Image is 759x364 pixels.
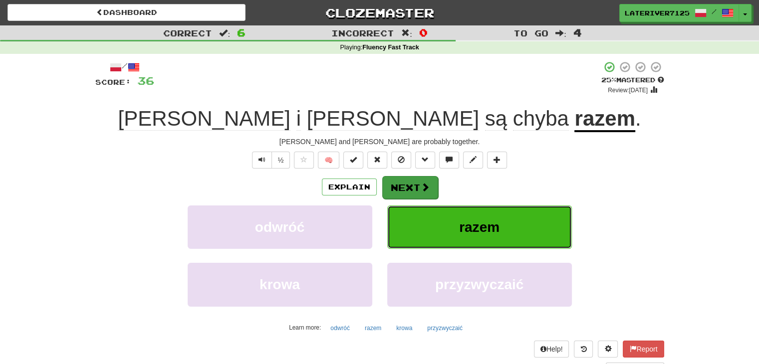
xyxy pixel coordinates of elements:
span: 4 [573,26,582,38]
span: chyba [513,107,569,131]
span: To go [513,28,548,38]
span: odwróć [255,219,305,235]
div: [PERSON_NAME] and [PERSON_NAME] are probably together. [95,137,664,147]
div: Text-to-speech controls [250,152,290,169]
button: Help! [534,341,569,358]
u: razem [574,107,635,132]
a: Dashboard [7,4,246,21]
button: Ignore sentence (alt+i) [391,152,411,169]
button: razem [359,321,387,336]
span: : [219,29,230,37]
span: Score: [95,78,131,86]
button: Next [382,176,438,199]
span: razem [459,219,500,235]
button: Round history (alt+y) [574,341,593,358]
button: Set this sentence to 100% Mastered (alt+m) [343,152,363,169]
span: 36 [137,74,154,87]
span: : [555,29,566,37]
span: przyzwyczaić [435,277,523,292]
button: krowa [188,263,372,306]
button: przyzwyczaić [387,263,572,306]
a: LateRiver7125 / [619,4,739,22]
button: Explain [322,179,377,195]
span: : [401,29,412,37]
button: Reset to 0% Mastered (alt+r) [367,152,387,169]
button: ½ [271,152,290,169]
span: [PERSON_NAME] [307,107,479,131]
button: Favorite sentence (alt+f) [294,152,314,169]
div: / [95,61,154,73]
strong: Fluency Fast Track [362,44,419,51]
button: Edit sentence (alt+d) [463,152,483,169]
button: razem [387,205,572,249]
div: Mastered [601,76,664,85]
button: Play sentence audio (ctl+space) [252,152,272,169]
button: Discuss sentence (alt+u) [439,152,459,169]
span: Incorrect [331,28,394,38]
button: Add to collection (alt+a) [487,152,507,169]
button: odwróć [325,321,355,336]
small: Review: [DATE] [608,87,648,94]
button: 🧠 [318,152,339,169]
button: krowa [391,321,418,336]
span: i [296,107,301,131]
span: 6 [237,26,246,38]
button: przyzwyczaić [422,321,468,336]
a: Clozemaster [260,4,499,21]
span: Correct [163,28,212,38]
span: 0 [419,26,428,38]
span: . [635,107,641,130]
span: są [485,107,507,131]
button: Grammar (alt+g) [415,152,435,169]
span: LateRiver7125 [625,8,690,17]
span: 25 % [601,76,616,84]
span: [PERSON_NAME] [118,107,290,131]
span: / [712,8,717,15]
small: Learn more: [289,324,321,331]
button: Report [623,341,664,358]
button: odwróć [188,205,372,249]
span: krowa [259,277,300,292]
